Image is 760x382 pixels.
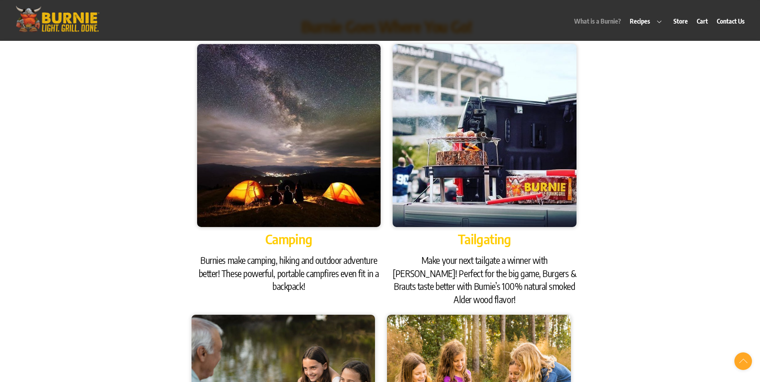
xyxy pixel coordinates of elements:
[669,12,691,30] a: Store
[571,12,625,30] a: What is a Burnie?
[393,44,576,227] img: burniegrill.com-10-21_16-04-19
[11,23,103,36] a: Burnie Grill
[458,231,511,247] span: Tailgating
[265,231,312,247] span: Camping
[693,12,712,30] a: Cart
[197,254,381,293] h3: Burnies make camping, hiking and outdoor adventure better! These powerful, portable campfires eve...
[197,44,381,227] img: burniegrill.com-10-21_16-00-15
[626,12,669,30] a: Recipes
[393,254,576,306] h3: Make your next tailgate a winner with [PERSON_NAME]! Perfect for the big game, Burgers & Brauts t...
[713,12,749,30] a: Contact Us
[11,4,103,34] img: burniegrill.com-logo-high-res-2020110_500px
